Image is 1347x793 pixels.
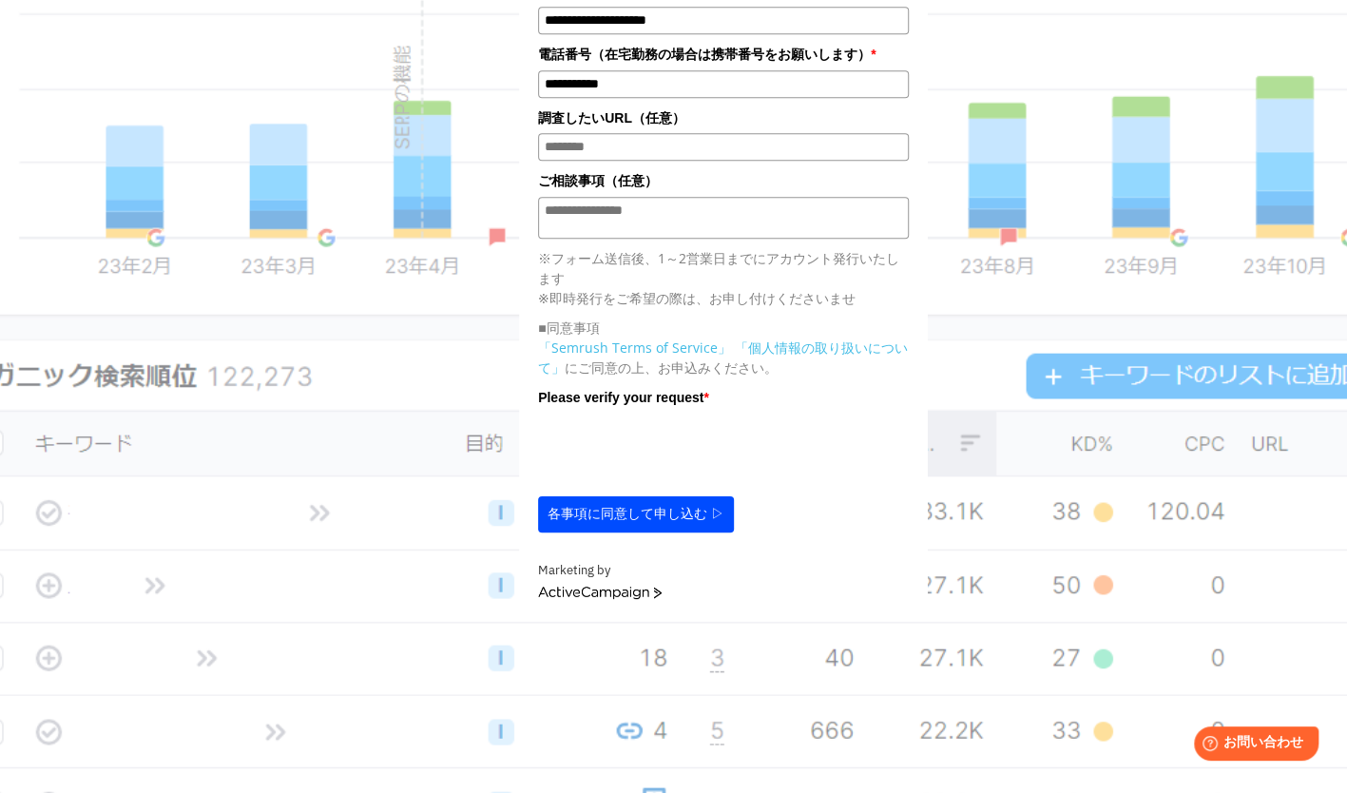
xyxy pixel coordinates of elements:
[538,413,827,487] iframe: reCAPTCHA
[538,561,909,581] div: Marketing by
[538,387,909,408] label: Please verify your request
[538,170,909,191] label: ご相談事項（任意）
[538,318,909,338] p: ■同意事項
[538,496,734,532] button: 各事項に同意して申し込む ▷
[538,338,908,377] a: 「個人情報の取り扱いについて」
[538,44,909,65] label: 電話番号（在宅勤務の場合は携帯番号をお願いします）
[538,338,731,357] a: 「Semrush Terms of Service」
[538,107,909,128] label: 調査したいURL（任意）
[538,338,909,377] p: にご同意の上、お申込みください。
[538,248,909,308] p: ※フォーム送信後、1～2営業日までにアカウント発行いたします ※即時発行をご希望の際は、お申し付けくださいませ
[1178,719,1326,772] iframe: Help widget launcher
